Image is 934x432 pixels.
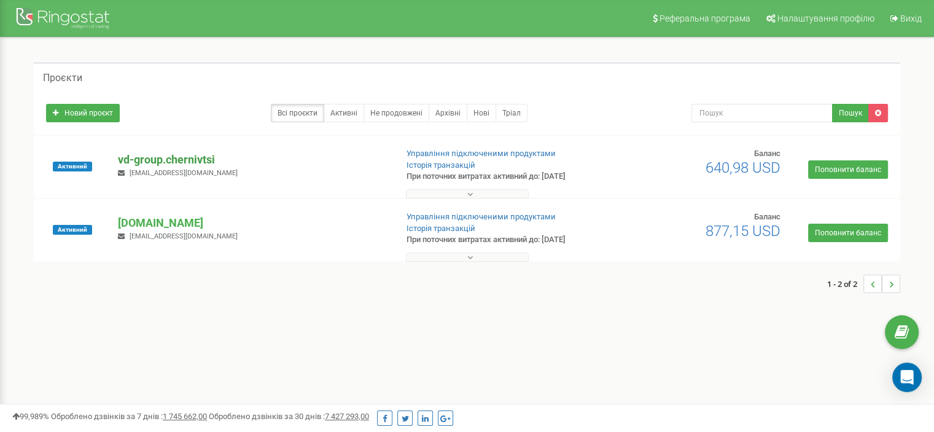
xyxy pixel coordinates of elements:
[827,262,900,305] nav: ...
[660,14,750,23] span: Реферальна програма
[271,104,324,122] a: Всі проєкти
[407,224,475,233] a: Історія транзакцій
[467,104,496,122] a: Нові
[118,152,386,168] p: vd-group.chernivtsi
[691,104,833,122] input: Пошук
[130,232,238,240] span: [EMAIL_ADDRESS][DOMAIN_NAME]
[324,104,364,122] a: Активні
[407,171,603,183] p: При поточних витратах активний до: [DATE]
[209,412,369,421] span: Оброблено дзвінків за 30 днів :
[163,412,207,421] u: 1 745 662,00
[832,104,869,122] button: Пошук
[892,363,922,392] div: Open Intercom Messenger
[364,104,429,122] a: Не продовжені
[325,412,369,421] u: 7 427 293,00
[118,215,386,231] p: [DOMAIN_NAME]
[754,212,780,221] span: Баланс
[53,162,92,171] span: Активний
[51,412,207,421] span: Оброблено дзвінків за 7 днів :
[46,104,120,122] a: Новий проєкт
[407,234,603,246] p: При поточних витратах активний до: [DATE]
[754,149,780,158] span: Баланс
[429,104,467,122] a: Архівні
[407,212,556,221] a: Управління підключеними продуктами
[496,104,527,122] a: Тріал
[12,412,49,421] span: 99,989%
[706,222,780,240] span: 877,15 USD
[407,149,556,158] a: Управління підключеними продуктами
[827,275,863,293] span: 1 - 2 of 2
[407,160,475,170] a: Історія транзакцій
[808,160,888,179] a: Поповнити баланс
[808,224,888,242] a: Поповнити баланс
[900,14,922,23] span: Вихід
[130,169,238,177] span: [EMAIL_ADDRESS][DOMAIN_NAME]
[777,14,874,23] span: Налаштування профілю
[706,159,780,176] span: 640,98 USD
[43,73,82,84] h5: Проєкти
[53,225,92,235] span: Активний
